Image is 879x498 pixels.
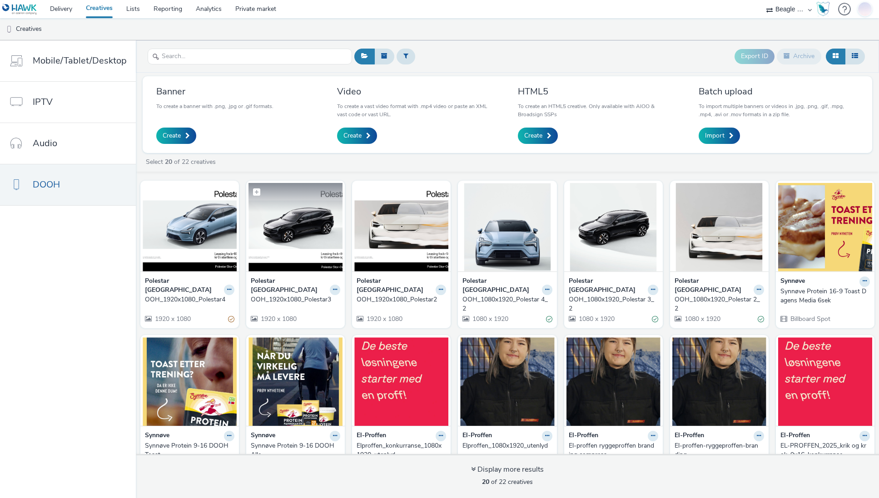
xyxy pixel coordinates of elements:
[699,128,740,144] a: Import
[460,337,554,426] img: Elproffen_1080x1920_utenlyd visual
[672,337,766,426] img: El-proffen-ryggeproffen-branding visual
[858,0,872,17] img: Jonas Bruzga
[462,441,552,450] a: Elproffen_1080x1920_utenlyd
[482,478,489,486] strong: 20
[357,441,442,460] div: Elproffen_konkurranse_1080x1920_utenlyd
[357,441,446,460] a: Elproffen_konkurranse_1080x1920_utenlyd
[343,131,362,140] span: Create
[251,441,340,460] a: Synnøve Protein 9-16 DOOH Alle
[518,128,558,144] a: Create
[154,315,191,323] span: 1920 x 1080
[156,102,273,110] p: To create a banner with .png, .jpg or .gif formats.
[228,314,234,324] div: Partially valid
[251,441,337,460] div: Synnøve Protein 9-16 DOOH Alle
[156,85,273,98] h3: Banner
[337,128,377,144] a: Create
[777,49,821,64] button: Archive
[518,102,678,118] p: To create an HTML5 creative. Only available with AIOO & Broadsign SSPs
[699,85,859,98] h3: Batch upload
[778,337,872,426] img: EL-PROFFEN_2025_krik og krok_9x16_konkurranse visual
[462,295,552,314] a: OOH_1080x1920_Polestar 4_2
[145,431,169,441] strong: Synnøve
[251,431,275,441] strong: Synnøve
[145,276,222,295] strong: Polestar [GEOGRAPHIC_DATA]
[569,295,655,314] div: OOH_1080x1920_Polestar 3_2
[566,183,660,271] img: OOH_1080x1920_Polestar 3_2 visual
[778,183,872,271] img: Synnøve Protein 16-9 Toast Dagens Media 6sek visual
[684,315,720,323] span: 1080 x 1920
[790,315,830,323] span: Billboard Spot
[357,276,433,295] strong: Polestar [GEOGRAPHIC_DATA]
[675,441,764,460] a: El-proffen-ryggeproffen-branding
[145,295,234,304] a: OOH_1920x1080_Polestar4
[566,337,660,426] img: El-proffen ryggeproffen branding compress visual
[145,158,219,166] a: Select of 22 creatives
[251,276,328,295] strong: Polestar [GEOGRAPHIC_DATA]
[569,441,655,460] div: El-proffen ryggeproffen branding compress
[780,287,870,306] a: Synnøve Protein 16-9 Toast Dagens Media 6sek
[780,441,866,460] div: EL-PROFFEN_2025_krik og krok_9x16_konkurranse
[758,314,764,324] div: Valid
[354,337,448,426] img: Elproffen_konkurranse_1080x1920_utenlyd visual
[462,431,492,441] strong: El-Proffen
[569,441,658,460] a: El-proffen ryggeproffen branding compress
[33,178,60,191] span: DOOH
[675,295,760,314] div: OOH_1080x1920_Polestar 2_2
[482,478,533,486] span: of 22 creatives
[675,431,704,441] strong: El-Proffen
[569,431,598,441] strong: El-Proffen
[672,183,766,271] img: OOH_1080x1920_Polestar 2_2 visual
[251,295,340,304] a: OOH_1920x1080_Polestar3
[33,54,127,67] span: Mobile/Tablet/Desktop
[816,2,830,16] img: Hawk Academy
[156,128,196,144] a: Create
[675,295,764,314] a: OOH_1080x1920_Polestar 2_2
[337,85,497,98] h3: Video
[845,49,865,64] button: Table
[675,276,751,295] strong: Polestar [GEOGRAPHIC_DATA]
[826,49,845,64] button: Grid
[705,131,725,140] span: Import
[546,314,552,324] div: Valid
[780,431,810,441] strong: El-Proffen
[251,295,337,304] div: OOH_1920x1080_Polestar3
[165,158,172,166] strong: 20
[735,49,775,64] button: Export ID
[145,441,234,460] a: Synnøve Protein 9-16 DOOH Toast
[675,441,760,460] div: El-proffen-ryggeproffen-branding
[462,441,548,450] div: Elproffen_1080x1920_utenlyd
[248,183,343,271] img: OOH_1920x1080_Polestar3 visual
[357,295,442,304] div: OOH_1920x1080_Polestar2
[366,315,402,323] span: 1920 x 1080
[145,441,231,460] div: Synnøve Protein 9-16 DOOH Toast
[472,315,508,323] span: 1080 x 1920
[148,49,352,64] input: Search...
[260,315,297,323] span: 1920 x 1080
[5,25,14,34] img: dooh
[569,276,646,295] strong: Polestar [GEOGRAPHIC_DATA]
[462,276,539,295] strong: Polestar [GEOGRAPHIC_DATA]
[780,276,805,287] strong: Synnøve
[816,2,834,16] a: Hawk Academy
[460,183,554,271] img: OOH_1080x1920_Polestar 4_2 visual
[337,102,497,118] p: To create a vast video format with .mp4 video or paste an XML vast code or vast URL.
[33,95,53,108] span: IPTV
[143,183,237,271] img: OOH_1920x1080_Polestar4 visual
[569,295,658,314] a: OOH_1080x1920_Polestar 3_2
[143,337,237,426] img: Synnøve Protein 9-16 DOOH Toast visual
[780,287,866,306] div: Synnøve Protein 16-9 Toast Dagens Media 6sek
[780,441,870,460] a: EL-PROFFEN_2025_krik og krok_9x16_konkurranse
[471,464,544,475] div: Display more results
[518,85,678,98] h3: HTML5
[578,315,615,323] span: 1080 x 1920
[699,102,859,118] p: To import multiple banners or videos in .jpg, .png, .gif, .mpg, .mp4, .avi or .mov formats in a z...
[524,131,542,140] span: Create
[652,314,658,324] div: Valid
[163,131,181,140] span: Create
[145,295,231,304] div: OOH_1920x1080_Polestar4
[33,137,57,150] span: Audio
[357,431,386,441] strong: El-Proffen
[354,183,448,271] img: OOH_1920x1080_Polestar2 visual
[462,295,548,314] div: OOH_1080x1920_Polestar 4_2
[248,337,343,426] img: Synnøve Protein 9-16 DOOH Alle visual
